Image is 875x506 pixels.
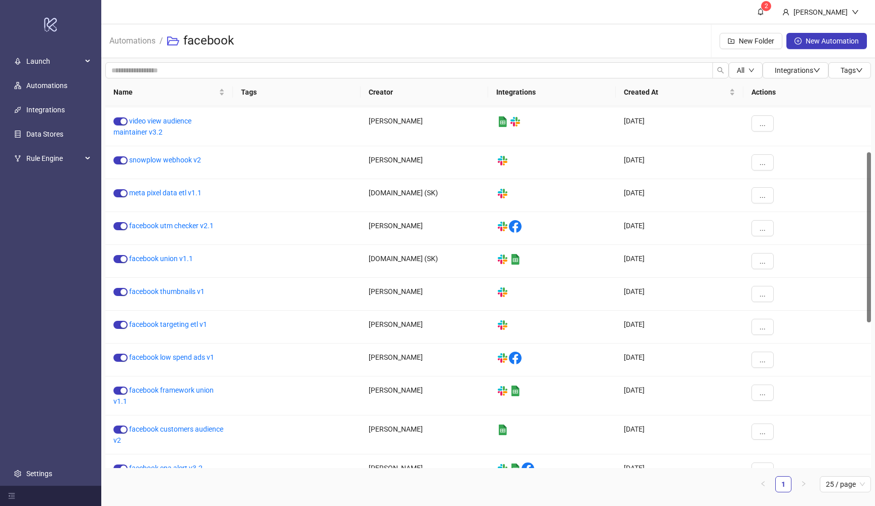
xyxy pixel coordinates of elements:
[751,462,774,479] button: ...
[760,158,766,166] span: ...
[113,425,223,444] a: facebook customers audience v2
[751,286,774,302] button: ...
[616,107,743,146] div: [DATE]
[739,37,774,45] span: New Folder
[760,290,766,298] span: ...
[26,130,63,138] a: Data Stores
[105,78,233,106] th: Name
[129,255,193,263] a: facebook union v1.1
[794,37,802,45] span: plus-circle
[828,62,871,78] button: Tagsdown
[361,78,488,106] th: Creator
[760,323,766,331] span: ...
[820,476,871,492] div: Page Size
[14,155,21,162] span: fork
[806,37,859,45] span: New Automation
[616,415,743,454] div: [DATE]
[361,278,488,311] div: [PERSON_NAME]
[129,156,201,164] a: snowplow webhook v2
[160,25,163,57] li: /
[616,245,743,278] div: [DATE]
[616,376,743,415] div: [DATE]
[361,454,488,487] div: [PERSON_NAME]
[775,66,820,74] span: Integrations
[616,344,743,376] div: [DATE]
[616,311,743,344] div: [DATE]
[782,9,789,16] span: user
[801,481,807,487] span: right
[765,3,768,10] span: 2
[616,212,743,245] div: [DATE]
[361,107,488,146] div: [PERSON_NAME]
[760,191,766,199] span: ...
[751,385,774,401] button: ...
[775,476,791,492] li: 1
[751,220,774,236] button: ...
[361,376,488,415] div: [PERSON_NAME]
[760,467,766,475] span: ...
[26,106,65,114] a: Integrations
[729,62,763,78] button: Alldown
[737,66,744,74] span: All
[129,464,203,472] a: facebook cpa alert v3.2
[751,319,774,335] button: ...
[129,189,202,197] a: meta pixel data etl v1.1
[167,35,179,47] span: folder-open
[751,424,774,440] button: ...
[488,78,616,106] th: Integrations
[129,353,214,361] a: facebook low spend ads v1
[616,454,743,487] div: [DATE]
[616,146,743,179] div: [DATE]
[113,386,214,405] a: facebook framework union v1.1
[361,212,488,245] div: [PERSON_NAME]
[763,62,828,78] button: Integrationsdown
[624,87,727,98] span: Created At
[361,311,488,344] div: [PERSON_NAME]
[760,224,766,232] span: ...
[361,146,488,179] div: [PERSON_NAME]
[755,476,771,492] button: left
[757,8,764,15] span: bell
[113,87,217,98] span: Name
[8,492,15,499] span: menu-fold
[760,257,766,265] span: ...
[361,179,488,212] div: [DOMAIN_NAME] (SK)
[760,389,766,397] span: ...
[841,66,863,74] span: Tags
[748,67,754,73] span: down
[751,115,774,132] button: ...
[755,476,771,492] li: Previous Page
[776,477,791,492] a: 1
[760,356,766,364] span: ...
[761,1,771,11] sup: 2
[107,34,157,46] a: Automations
[743,78,871,106] th: Actions
[113,117,191,136] a: video view audience maintainer v3.2
[796,476,812,492] li: Next Page
[616,78,743,106] th: Created At
[751,253,774,269] button: ...
[760,119,766,128] span: ...
[826,477,865,492] span: 25 / page
[786,33,867,49] button: New Automation
[361,415,488,454] div: [PERSON_NAME]
[233,78,361,106] th: Tags
[616,179,743,212] div: [DATE]
[26,148,82,168] span: Rule Engine
[856,67,863,74] span: down
[717,67,724,74] span: search
[129,287,205,296] a: facebook thumbnails v1
[26,470,52,478] a: Settings
[760,428,766,436] span: ...
[751,187,774,203] button: ...
[616,278,743,311] div: [DATE]
[789,7,852,18] div: [PERSON_NAME]
[751,154,774,171] button: ...
[26,51,82,71] span: Launch
[720,33,782,49] button: New Folder
[813,67,820,74] span: down
[183,33,234,49] h3: facebook
[728,37,735,45] span: folder-add
[14,58,21,65] span: rocket
[796,476,812,492] button: right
